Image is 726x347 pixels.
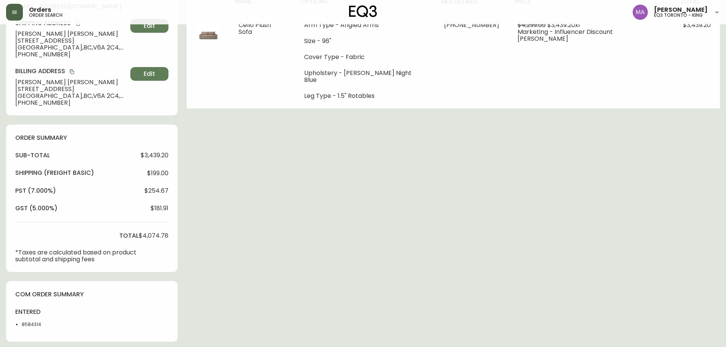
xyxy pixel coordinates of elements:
[15,151,50,160] h4: sub-total
[239,21,271,36] span: Cello Plush Sofa
[68,68,76,75] button: copy
[444,21,499,29] span: [PHONE_NUMBER]
[304,38,426,45] li: Size - 96"
[518,27,613,43] span: Marketing - Influencer Discount [PERSON_NAME]
[141,152,168,159] span: $3,439.20
[518,21,546,29] span: $4,299.00
[130,19,168,33] button: Edit
[29,13,63,18] h5: order search
[15,44,127,51] span: [GEOGRAPHIC_DATA] , BC , V6A 2C4 , CA
[144,22,155,30] span: Edit
[15,169,94,177] h4: Shipping ( Freight Basic )
[15,308,60,316] h4: entered
[15,30,127,37] span: [PERSON_NAME] [PERSON_NAME]
[196,22,220,46] img: 95c0fe64-c2d9-4ad5-a2ec-216822a25795.jpg
[147,170,168,177] span: $199.00
[15,37,127,44] span: [STREET_ADDRESS]
[29,7,51,13] span: Orders
[15,204,58,213] h4: gst (5.000%)
[15,86,127,93] span: [STREET_ADDRESS]
[15,79,127,86] span: [PERSON_NAME] [PERSON_NAME]
[22,321,60,328] li: 8584314
[119,232,139,240] h4: total
[547,21,580,29] span: $3,439.20 x 1
[304,54,426,61] li: Cover Type - Fabric
[15,99,127,106] span: [PHONE_NUMBER]
[304,93,426,99] li: Leg Type - 1.5" Rotables
[654,13,703,18] h5: eq3 toronto - king
[15,93,127,99] span: [GEOGRAPHIC_DATA] , BC , V6A 2C4 , CA
[15,249,139,263] p: *Taxes are calculated based on product subtotal and shipping fees
[15,67,127,75] h4: Billing Address
[633,5,648,20] img: 4f0989f25cbf85e7eb2537583095d61e
[139,232,168,239] span: $4,074.78
[15,290,168,299] h4: com order summary
[15,134,168,142] h4: order summary
[144,70,155,78] span: Edit
[349,5,377,18] img: logo
[304,22,426,29] li: Arm Type - Angled Arms
[130,67,168,81] button: Edit
[654,7,708,13] span: [PERSON_NAME]
[15,187,56,195] h4: pst (7.000%)
[15,51,127,58] span: [PHONE_NUMBER]
[151,205,168,212] span: $181.91
[683,21,711,29] span: $3,439.20
[304,70,426,83] li: Upholstery - [PERSON_NAME] Night Blue
[144,187,168,194] span: $254.67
